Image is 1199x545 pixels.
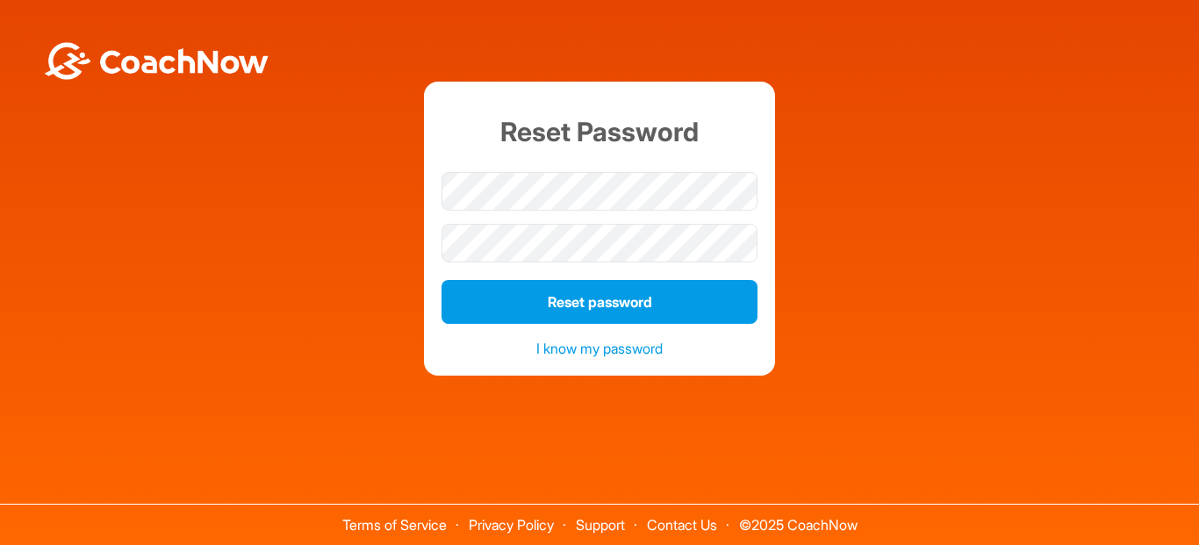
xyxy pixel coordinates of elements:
[730,505,866,532] span: © 2025 CoachNow
[647,516,717,534] a: Contact Us
[576,516,625,534] a: Support
[442,280,757,324] button: Reset password
[469,516,554,534] a: Privacy Policy
[536,340,663,357] a: I know my password
[342,516,447,534] a: Terms of Service
[42,42,270,80] img: BwLJSsUCoWCh5upNqxVrqldRgqLPVwmV24tXu5FoVAoFEpwwqQ3VIfuoInZCoVCoTD4vwADAC3ZFMkVEQFDAAAAAElFTkSuQmCC
[442,99,757,165] h1: Reset Password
